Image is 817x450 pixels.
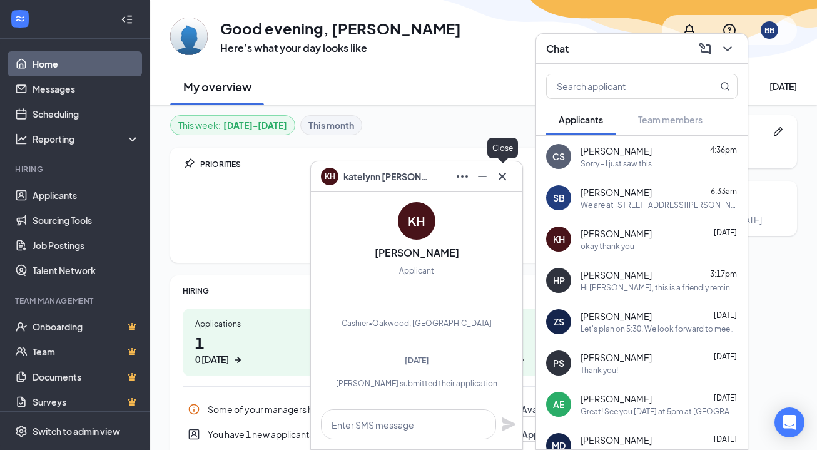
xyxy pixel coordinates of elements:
[183,309,314,376] a: Applications10 [DATE]ArrowRight
[121,13,133,26] svg: Collapse
[710,269,737,279] span: 3:17pm
[722,23,737,38] svg: QuestionInfo
[581,241,634,252] div: okay thank you
[581,310,652,322] span: [PERSON_NAME]
[33,76,140,101] a: Messages
[200,159,597,170] div: PRIORITIES
[553,357,564,369] div: PS
[581,186,652,198] span: [PERSON_NAME]
[552,150,565,163] div: CS
[554,315,564,328] div: ZS
[14,13,26,25] svg: WorkstreamLogo
[183,79,251,95] h2: My overview
[208,403,489,416] div: Some of your managers have not set their interview availability yet
[33,314,140,339] a: OnboardingCrown
[343,170,431,183] span: katelynn [PERSON_NAME]
[720,81,730,91] svg: MagnifyingGlass
[581,145,652,157] span: [PERSON_NAME]
[33,233,140,258] a: Job Postings
[223,118,287,132] b: [DATE] - [DATE]
[15,133,28,145] svg: Analysis
[581,158,654,169] div: Sorry - I just saw this.
[342,317,492,330] div: Cashier • Oakwood, [GEOGRAPHIC_DATA]
[492,166,512,187] button: Cross
[183,158,195,170] svg: Pin
[308,118,354,132] b: This month
[495,169,510,184] svg: Cross
[581,365,618,376] div: Thank you!
[15,164,137,175] div: Hiring
[33,364,140,389] a: DocumentsCrown
[183,422,597,447] a: UserEntityYou have 1 new applicantsReview New ApplicantsPin
[33,389,140,414] a: SurveysCrown
[465,309,597,376] a: New hires00 [DATE]ArrowRight
[220,18,461,39] h1: Good evening, [PERSON_NAME]
[15,425,28,437] svg: Settings
[33,101,140,126] a: Scheduling
[581,351,652,364] span: [PERSON_NAME]
[478,332,584,366] h1: 0
[501,417,516,432] svg: Plane
[682,23,697,38] svg: Notifications
[478,319,584,329] div: New hires
[208,428,453,441] div: You have 1 new applicants
[33,208,140,233] a: Sourcing Tools
[714,228,737,237] span: [DATE]
[183,397,597,422] a: InfoSome of your managers have not set their interview availability yetSet AvailabilityPin
[581,392,652,405] span: [PERSON_NAME]
[714,393,737,402] span: [DATE]
[188,403,200,416] svg: Info
[183,397,597,422] div: Some of your managers have not set their interview availability yet
[220,41,461,55] h3: Here’s what your day looks like
[638,114,703,125] span: Team members
[15,295,137,306] div: Team Management
[718,39,738,59] button: ChevronDown
[553,233,565,245] div: KH
[33,133,140,145] div: Reporting
[714,352,737,361] span: [DATE]
[764,25,774,36] div: BB
[553,398,564,411] div: AE
[772,125,784,138] svg: Pen
[553,192,565,204] div: SB
[455,169,470,184] svg: Ellipses
[375,246,459,260] h3: [PERSON_NAME]
[183,285,597,296] div: HIRING
[720,41,735,56] svg: ChevronDown
[711,187,737,196] span: 6:33am
[581,324,738,334] div: Let's plan on 5:30. We look forward to meeting you [DATE] at 5:30pm.
[581,200,738,210] div: We are at [STREET_ADDRESS][PERSON_NAME].
[581,227,652,240] span: [PERSON_NAME]
[195,353,229,366] div: 0 [DATE]
[170,18,208,55] img: Brad Bunting
[178,118,287,132] div: This week :
[553,274,565,287] div: HP
[33,51,140,76] a: Home
[472,166,492,187] button: Minimize
[183,422,597,447] div: You have 1 new applicants
[714,434,737,444] span: [DATE]
[695,39,715,59] button: ComposeMessage
[188,428,200,441] svg: UserEntity
[581,406,738,417] div: Great! See you [DATE] at 5pm at [GEOGRAPHIC_DATA] [STREET_ADDRESS][PERSON_NAME].
[581,434,652,446] span: [PERSON_NAME]
[405,355,429,365] span: [DATE]
[710,145,737,155] span: 4:36pm
[581,282,738,293] div: Hi [PERSON_NAME], this is a friendly reminder. To move forward with your application for Cashier ...
[559,114,603,125] span: Applicants
[33,425,120,437] div: Switch to admin view
[195,332,302,366] h1: 1
[195,319,302,329] div: Applications
[452,166,472,187] button: Ellipses
[399,265,434,277] div: Applicant
[475,169,490,184] svg: Minimize
[698,41,713,56] svg: ComposeMessage
[546,42,569,56] h3: Chat
[33,183,140,208] a: Applicants
[33,258,140,283] a: Talent Network
[33,339,140,364] a: TeamCrown
[547,74,695,98] input: Search applicant
[322,378,512,389] div: [PERSON_NAME] submitted their application
[769,80,797,93] div: [DATE]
